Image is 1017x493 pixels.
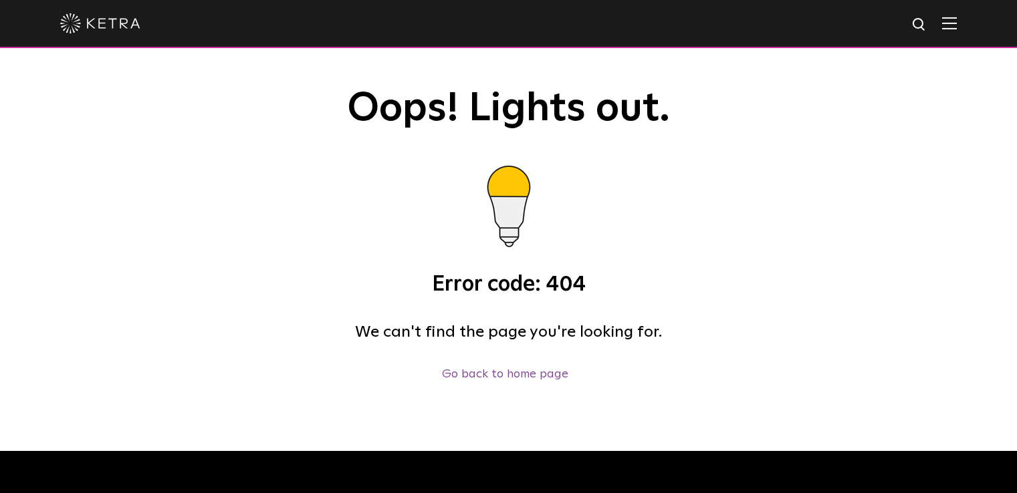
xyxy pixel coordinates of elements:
[449,151,569,271] img: bulb.gif
[911,17,928,33] img: search icon
[175,271,843,299] h3: Error code: 404
[942,17,957,29] img: Hamburger%20Nav.svg
[175,319,843,345] h4: We can't find the page you're looking for.
[175,87,843,131] h1: Oops! Lights out.
[60,13,140,33] img: ketra-logo-2019-white
[442,368,568,380] a: Go back to home page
